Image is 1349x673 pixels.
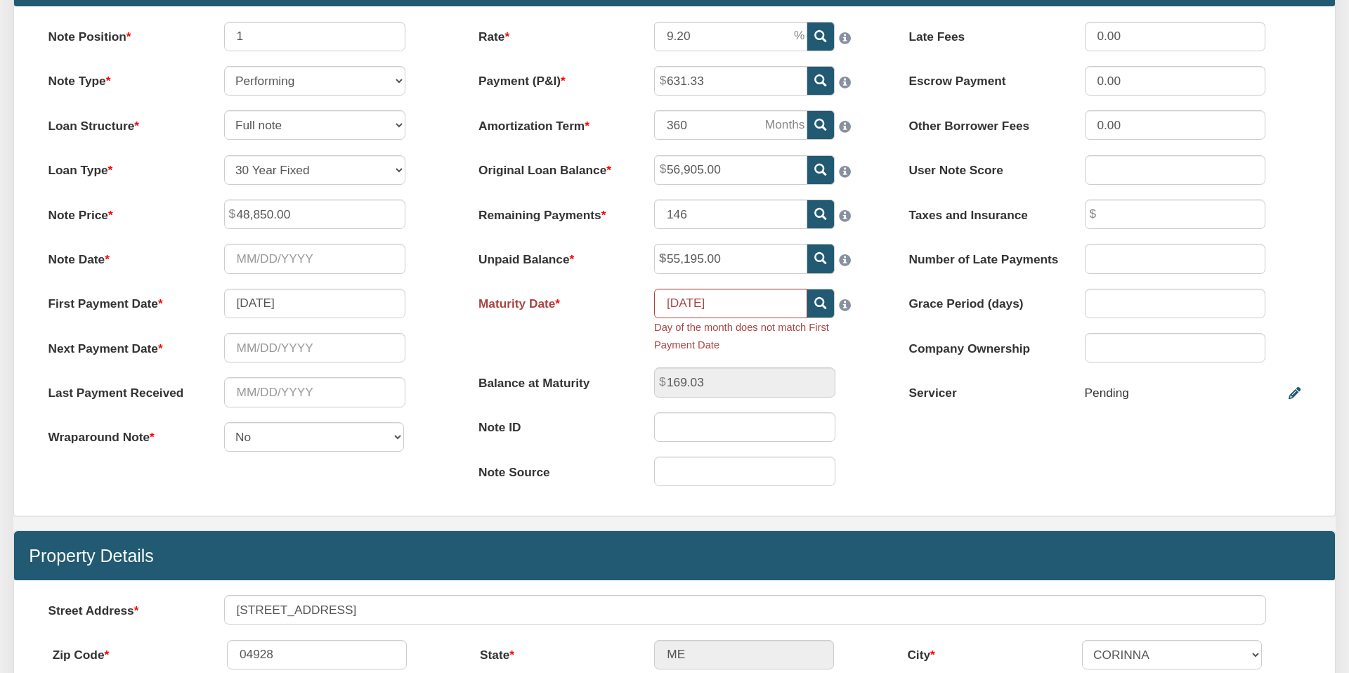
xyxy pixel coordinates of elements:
[33,155,209,179] label: Loan Type
[654,22,807,51] input: This field can contain only numeric characters
[29,547,1319,566] h4: Property Details
[464,367,639,391] label: Balance at Maturity
[33,289,209,313] label: First Payment Date
[33,110,209,134] label: Loan Structure
[894,110,1069,134] label: Other Borrower Fees
[464,22,639,46] label: Rate
[464,155,639,179] label: Original Loan Balance
[464,412,639,436] label: Note ID
[224,289,405,318] input: MM/DD/YYYY
[33,66,209,90] label: Note Type
[894,333,1069,357] label: Company Ownership
[464,200,639,223] label: Remaining Payments
[894,155,1069,179] label: User Note Score
[894,200,1069,223] label: Taxes and Insurance
[892,640,1067,664] label: City
[224,333,405,362] input: MM/DD/YYYY
[33,422,209,446] label: Wraparound Note
[224,244,405,273] input: MM/DD/YYYY
[654,289,807,318] input: MM/DD/YYYY
[894,66,1069,90] label: Escrow Payment
[33,377,209,401] label: Last Payment Received
[894,22,1069,46] label: Late Fees
[464,289,639,313] label: Maturity Date
[464,110,639,134] label: Amortization Term
[894,289,1069,313] label: Grace Period (days)
[38,640,212,664] label: Zip Code
[33,333,209,357] label: Next Payment Date
[1085,377,1129,408] div: Pending
[33,200,209,223] label: Note Price
[654,322,829,351] small: Day of the month does not match First Payment Date
[465,640,639,664] label: State
[224,377,405,407] input: MM/DD/YYYY
[464,457,639,481] label: Note Source
[894,377,1069,401] label: Servicer
[33,595,209,619] label: Street Address
[894,244,1069,268] label: Number of Late Payments
[33,22,209,46] label: Note Position
[464,66,639,90] label: Payment (P&I)
[464,244,639,268] label: Unpaid Balance
[33,244,209,268] label: Note Date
